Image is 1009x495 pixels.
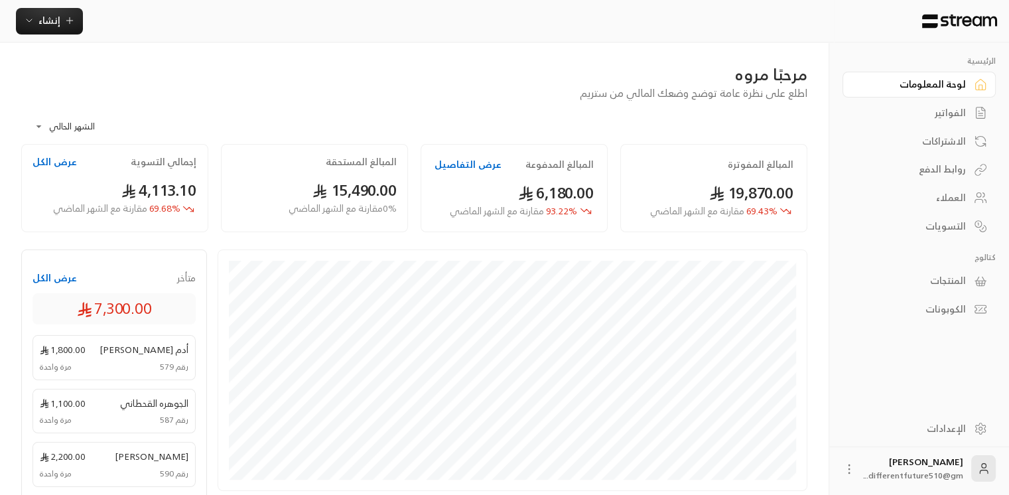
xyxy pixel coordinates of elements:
a: الفواتير [842,100,996,126]
p: الرئيسية [842,56,996,66]
div: روابط الدفع [859,163,966,176]
a: العملاء [842,185,996,211]
a: الكوبونات [842,297,996,322]
div: الإعدادات [859,422,966,435]
span: 15,490.00 [312,177,397,204]
span: إنشاء [38,12,60,29]
div: مرحبًا مروه [21,64,807,85]
span: مقارنة مع الشهر الماضي [53,200,147,216]
span: 93.22 % [450,204,577,218]
h2: المبالغ المستحقة [326,155,397,169]
span: مرة واحدة [40,414,72,426]
span: الجوهره القحطاني [120,396,188,410]
span: أدم [PERSON_NAME] [100,342,188,356]
span: رقم 590 [160,468,188,480]
div: الاشتراكات [859,135,966,148]
a: لوحة المعلومات [842,72,996,98]
div: لوحة المعلومات [859,78,966,91]
button: عرض الكل [33,271,77,285]
p: كتالوج [842,252,996,263]
a: روابط الدفع [842,157,996,182]
span: 2,200.00 [40,449,86,463]
div: [PERSON_NAME] [864,455,963,482]
h2: المبالغ المفوترة [728,158,793,171]
div: التسويات [859,220,966,233]
div: المنتجات [859,274,966,287]
button: عرض التفاصيل [435,158,502,171]
span: مرة واحدة [40,361,72,373]
span: متأخر [177,271,196,285]
a: المنتجات [842,268,996,294]
span: رقم 579 [160,361,188,373]
span: اطلع على نظرة عامة توضح وضعك المالي من ستريم [580,84,807,102]
div: العملاء [859,191,966,204]
span: 6,180.00 [518,179,594,206]
h2: إجمالي التسوية [131,155,196,169]
span: 0 % مقارنة مع الشهر الماضي [289,202,397,216]
span: [PERSON_NAME] [115,449,188,463]
span: 1,100.00 [40,396,86,410]
div: الكوبونات [859,303,966,316]
div: الشهر الحالي [28,109,127,144]
button: إنشاء [16,8,83,35]
a: الإعدادات [842,415,996,441]
a: الاشتراكات [842,128,996,154]
a: التسويات [842,213,996,239]
span: 1,800.00 [40,342,86,356]
span: 19,870.00 [709,179,793,206]
button: عرض الكل [33,155,77,169]
span: differentfuture510@gm... [864,468,963,482]
span: مقارنة مع الشهر الماضي [450,202,544,219]
span: 4,113.10 [121,177,197,204]
img: Logo [921,14,998,29]
div: الفواتير [859,106,966,119]
h2: المبالغ المدفوعة [525,158,594,171]
span: مرة واحدة [40,468,72,480]
span: 69.68 % [53,202,180,216]
span: رقم 587 [160,414,188,426]
span: مقارنة مع الشهر الماضي [650,202,744,219]
span: 7,300.00 [77,297,152,320]
span: 69.43 % [650,204,777,218]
